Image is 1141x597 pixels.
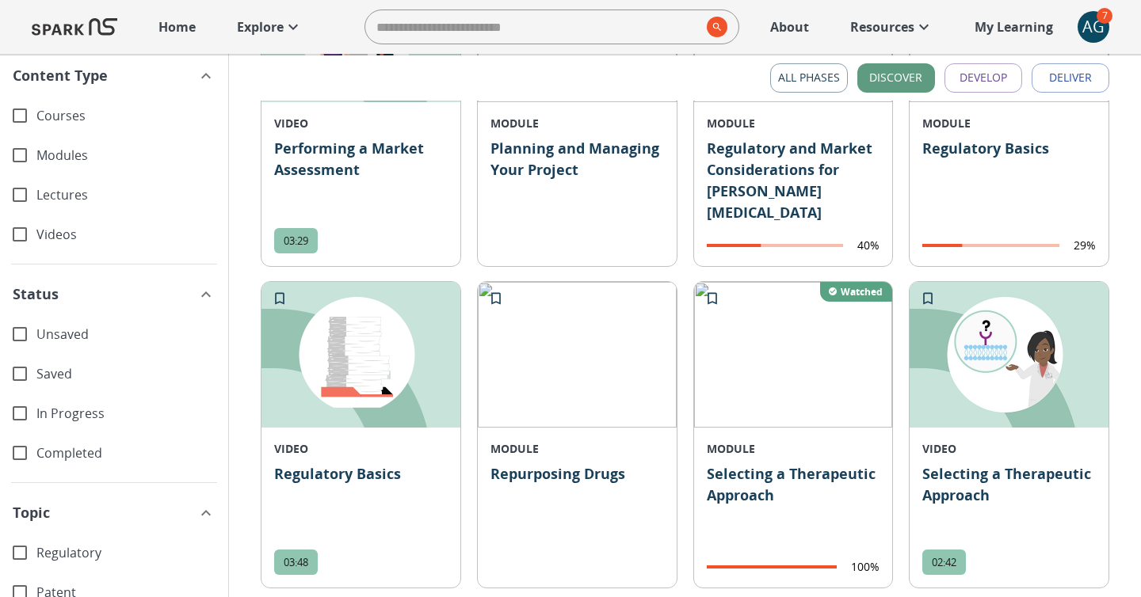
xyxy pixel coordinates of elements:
p: Selecting a Therapeutic Approach [922,463,1096,537]
span: Completed [36,444,216,462]
p: Regulatory Basics [922,138,1096,225]
button: Deliver [1032,63,1109,93]
button: Develop [944,63,1022,93]
a: My Learning [967,10,1062,44]
p: VIDEO [922,440,1096,457]
span: 02:42 [922,555,966,569]
p: Watched [841,285,883,298]
span: completion progress of user [922,244,1059,247]
p: MODULE [490,440,664,457]
p: Repurposing Drugs [490,463,664,562]
span: Courses [36,107,216,125]
a: Home [151,10,204,44]
p: My Learning [975,17,1053,36]
span: Modules [36,146,216,165]
button: Discover [857,63,935,93]
span: completion progress of user [707,244,844,247]
p: 100% [851,559,880,575]
svg: Add to My Learning [488,291,504,306]
p: Performing a Market Assessment [274,138,448,215]
span: 03:48 [274,555,318,569]
button: search [700,10,727,44]
p: MODULE [922,115,1096,131]
span: 03:29 [274,234,318,248]
span: Topic [13,502,50,523]
span: Status [13,283,59,305]
button: All Phases [770,63,848,93]
img: 2043297230-f8811f9a5117944c97bcaa2f92f01c8bada142e77bfe2298e060e656fa8421a0-d [910,282,1109,428]
p: Planning and Managing Your Project [490,138,664,241]
img: 1961376953-c59c9aea172a1ccdb18e993d6f1e2283d02c4e256b46e22f2b1f824458836d79-d [261,282,460,428]
img: d87b75eb15a54dacbb29dc2bb97d4bda.png [694,282,893,428]
p: MODULE [707,115,880,131]
span: Lectures [36,186,216,204]
p: Regulatory and Market Considerations for [PERSON_NAME][MEDICAL_DATA] [707,138,880,225]
span: completion progress of user [707,565,838,568]
svg: Add to My Learning [272,291,288,306]
svg: Add to My Learning [704,291,720,306]
p: Resources [850,17,914,36]
img: Logo of SPARK at Stanford [32,8,117,46]
button: account of current user [1078,11,1109,43]
p: MODULE [490,115,664,131]
svg: Add to My Learning [920,291,936,306]
p: VIDEO [274,440,448,457]
p: Home [158,17,196,36]
a: About [762,10,817,44]
p: Selecting a Therapeutic Approach [707,463,880,546]
img: 0cb530d8e08146199c92bbf2b892dd52.png [478,282,677,428]
span: Unsaved [36,325,216,344]
a: Explore [229,10,311,44]
div: AG [1078,11,1109,43]
p: About [770,17,809,36]
p: 29% [1074,238,1096,253]
p: Explore [237,17,284,36]
span: Content Type [13,65,108,86]
p: 40% [857,238,880,253]
span: In Progress [36,405,216,423]
span: Regulatory [36,544,216,562]
p: MODULE [707,440,880,457]
a: Resources [842,10,941,44]
span: Saved [36,365,216,383]
span: 7 [1097,8,1112,24]
p: Regulatory Basics [274,463,448,537]
p: VIDEO [274,115,448,131]
span: Videos [36,226,216,244]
